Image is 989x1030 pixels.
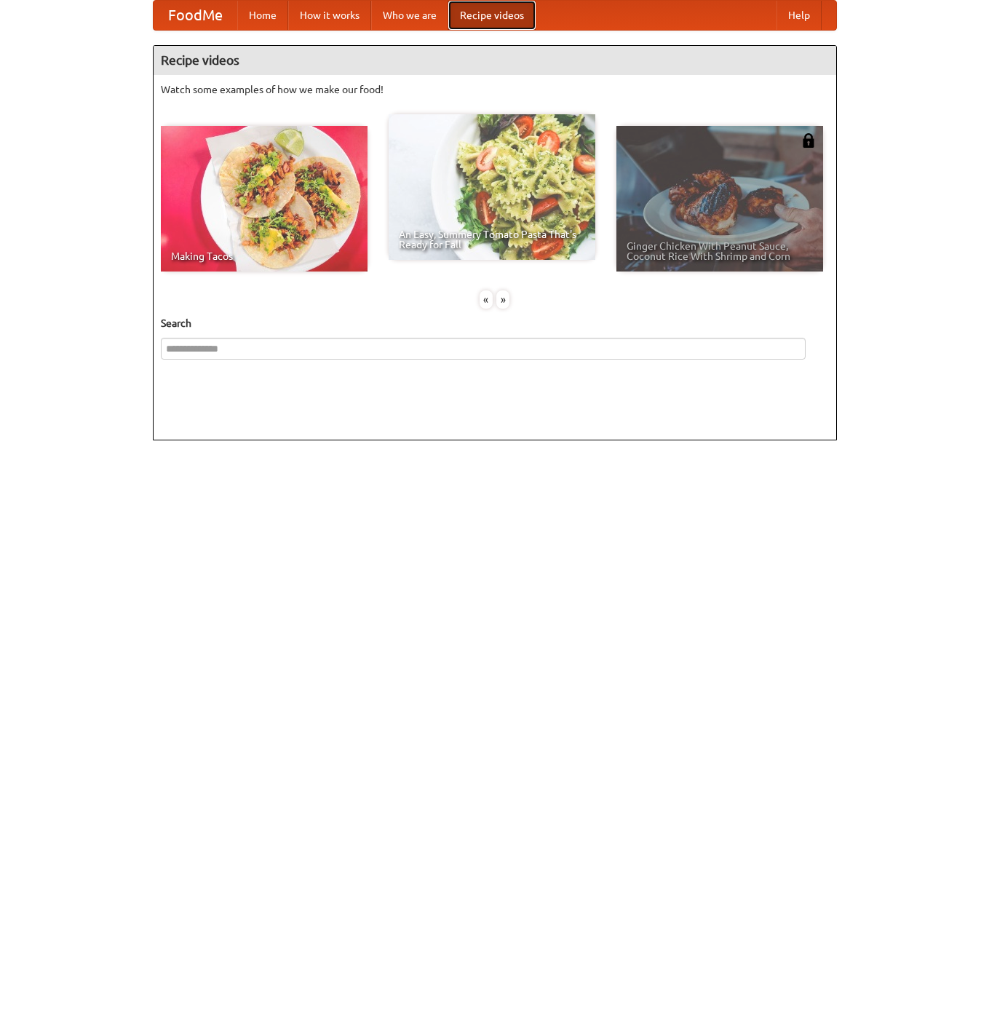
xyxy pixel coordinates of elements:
a: Help [776,1,822,30]
a: Who we are [371,1,448,30]
a: Making Tacos [161,126,368,272]
span: An Easy, Summery Tomato Pasta That's Ready for Fall [399,229,585,250]
div: « [480,290,493,309]
a: Home [237,1,288,30]
img: 483408.png [801,133,816,148]
span: Making Tacos [171,251,357,261]
p: Watch some examples of how we make our food! [161,82,829,97]
h5: Search [161,316,829,330]
a: An Easy, Summery Tomato Pasta That's Ready for Fall [389,114,595,260]
a: FoodMe [154,1,237,30]
div: » [496,290,509,309]
h4: Recipe videos [154,46,836,75]
a: Recipe videos [448,1,536,30]
a: How it works [288,1,371,30]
